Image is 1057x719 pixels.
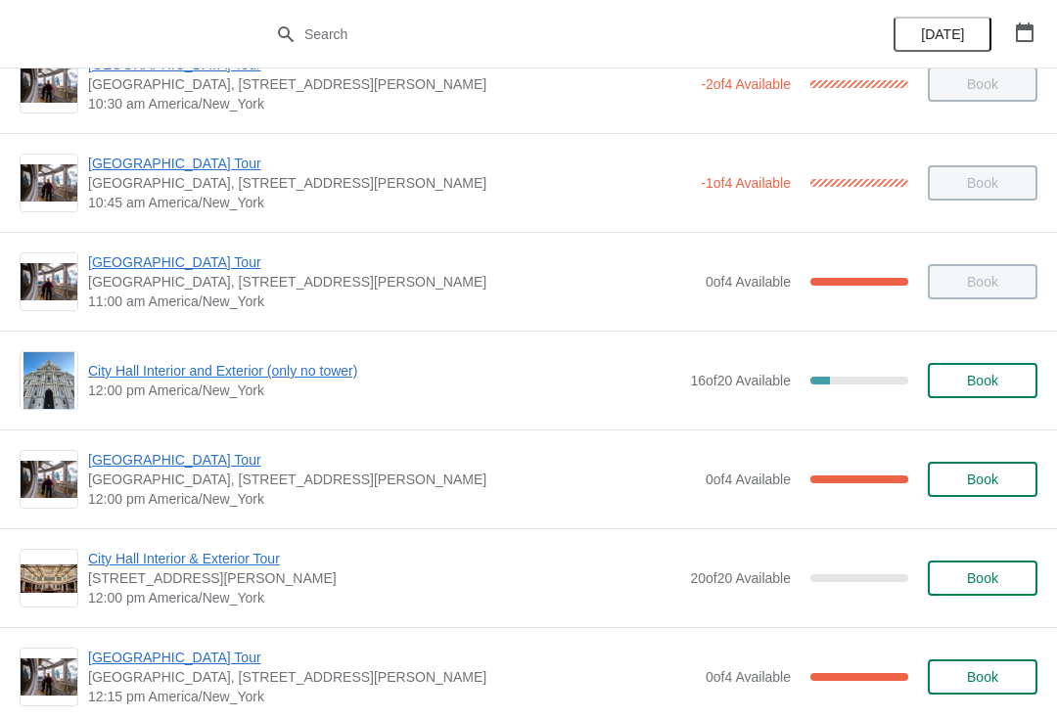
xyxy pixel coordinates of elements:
[21,461,77,499] img: City Hall Tower Tour | City Hall Visitor Center, 1400 John F Kennedy Boulevard Suite 121, Philade...
[88,193,691,212] span: 10:45 am America/New_York
[88,648,696,667] span: [GEOGRAPHIC_DATA] Tour
[303,17,793,52] input: Search
[921,26,964,42] span: [DATE]
[88,381,680,400] span: 12:00 pm America/New_York
[706,472,791,487] span: 0 of 4 Available
[690,570,791,586] span: 20 of 20 Available
[88,74,691,94] span: [GEOGRAPHIC_DATA], [STREET_ADDRESS][PERSON_NAME]
[701,175,791,191] span: -1 of 4 Available
[967,669,998,685] span: Book
[88,450,696,470] span: [GEOGRAPHIC_DATA] Tour
[21,564,77,593] img: City Hall Interior & Exterior Tour | 1400 John F Kennedy Boulevard, Suite 121, Philadelphia, PA, ...
[21,66,77,104] img: City Hall Tower Tour | City Hall Visitor Center, 1400 John F Kennedy Boulevard Suite 121, Philade...
[21,164,77,202] img: City Hall Tower Tour | City Hall Visitor Center, 1400 John F Kennedy Boulevard Suite 121, Philade...
[967,472,998,487] span: Book
[928,659,1037,695] button: Book
[23,352,75,409] img: City Hall Interior and Exterior (only no tower) | | 12:00 pm America/New_York
[88,489,696,509] span: 12:00 pm America/New_York
[88,588,680,607] span: 12:00 pm America/New_York
[967,373,998,388] span: Book
[21,658,77,697] img: City Hall Tower Tour | City Hall Visitor Center, 1400 John F Kennedy Boulevard Suite 121, Philade...
[88,154,691,173] span: [GEOGRAPHIC_DATA] Tour
[706,669,791,685] span: 0 of 4 Available
[928,561,1037,596] button: Book
[928,462,1037,497] button: Book
[88,272,696,292] span: [GEOGRAPHIC_DATA], [STREET_ADDRESS][PERSON_NAME]
[88,568,680,588] span: [STREET_ADDRESS][PERSON_NAME]
[690,373,791,388] span: 16 of 20 Available
[701,76,791,92] span: -2 of 4 Available
[88,667,696,687] span: [GEOGRAPHIC_DATA], [STREET_ADDRESS][PERSON_NAME]
[967,570,998,586] span: Book
[88,94,691,113] span: 10:30 am America/New_York
[88,292,696,311] span: 11:00 am America/New_York
[88,252,696,272] span: [GEOGRAPHIC_DATA] Tour
[894,17,991,52] button: [DATE]
[88,173,691,193] span: [GEOGRAPHIC_DATA], [STREET_ADDRESS][PERSON_NAME]
[21,263,77,301] img: City Hall Tower Tour | City Hall Visitor Center, 1400 John F Kennedy Boulevard Suite 121, Philade...
[928,363,1037,398] button: Book
[706,274,791,290] span: 0 of 4 Available
[88,361,680,381] span: City Hall Interior and Exterior (only no tower)
[88,687,696,706] span: 12:15 pm America/New_York
[88,470,696,489] span: [GEOGRAPHIC_DATA], [STREET_ADDRESS][PERSON_NAME]
[88,549,680,568] span: City Hall Interior & Exterior Tour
